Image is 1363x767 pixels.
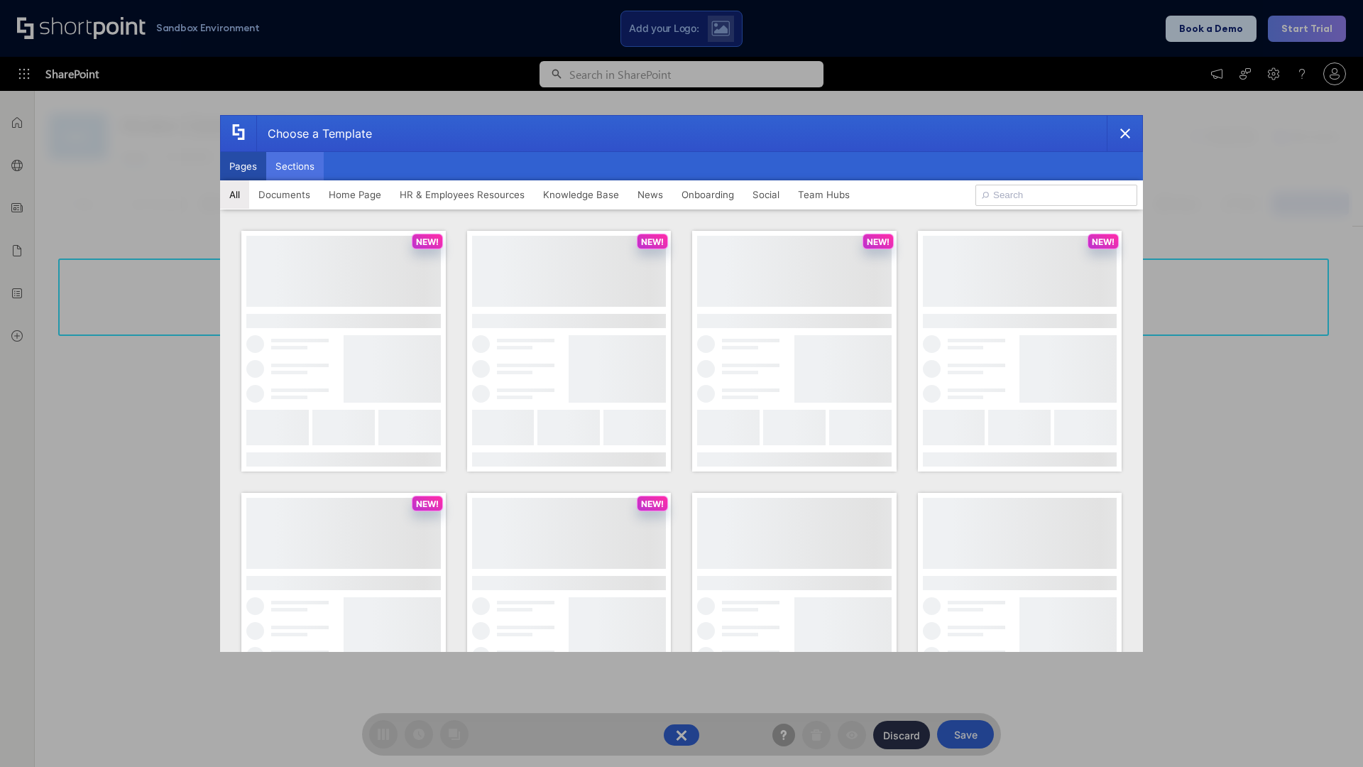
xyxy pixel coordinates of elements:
[1092,236,1115,247] p: NEW!
[220,152,266,180] button: Pages
[249,180,319,209] button: Documents
[743,180,789,209] button: Social
[867,236,889,247] p: NEW!
[628,180,672,209] button: News
[672,180,743,209] button: Onboarding
[390,180,534,209] button: HR & Employees Resources
[534,180,628,209] button: Knowledge Base
[1107,602,1363,767] iframe: Chat Widget
[220,180,249,209] button: All
[220,115,1143,652] div: template selector
[416,499,439,509] p: NEW!
[975,185,1137,206] input: Search
[266,152,324,180] button: Sections
[319,180,390,209] button: Home Page
[641,499,664,509] p: NEW!
[789,180,859,209] button: Team Hubs
[641,236,664,247] p: NEW!
[256,116,372,151] div: Choose a Template
[416,236,439,247] p: NEW!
